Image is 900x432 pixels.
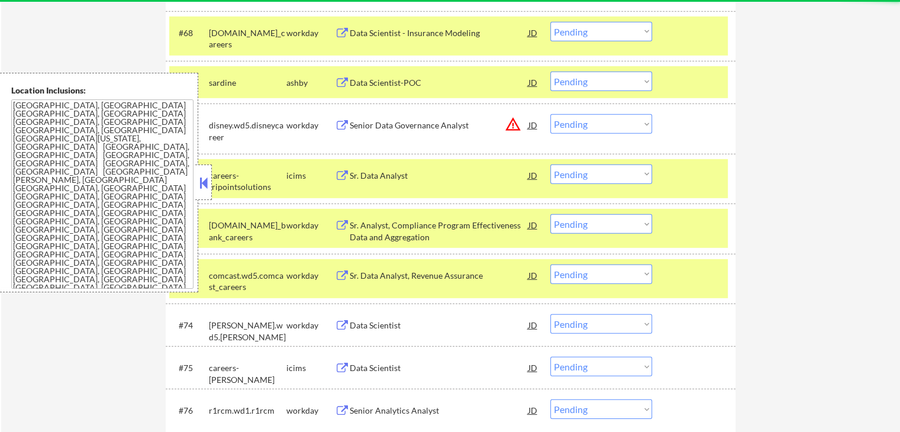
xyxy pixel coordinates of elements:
div: #68 [179,27,199,39]
div: JD [527,22,539,43]
div: careers-[PERSON_NAME] [209,362,286,385]
div: JD [527,214,539,236]
div: [DOMAIN_NAME]_careers [209,27,286,50]
div: Senior Analytics Analyst [350,405,528,417]
div: workday [286,120,335,131]
div: [PERSON_NAME].wd5.[PERSON_NAME] [209,320,286,343]
div: Senior Data Governance Analyst [350,120,528,131]
div: Data Scientist [350,320,528,331]
div: [DOMAIN_NAME]_bank_careers [209,220,286,243]
div: workday [286,320,335,331]
div: JD [527,314,539,336]
div: Data Scientist - Insurance Modeling [350,27,528,39]
div: icims [286,362,335,374]
div: JD [527,72,539,93]
div: icims [286,170,335,182]
div: JD [527,265,539,286]
div: workday [286,270,335,282]
div: Location Inclusions: [11,85,193,96]
div: workday [286,405,335,417]
div: Sr. Data Analyst [350,170,528,182]
div: #75 [179,362,199,374]
div: sardine [209,77,286,89]
div: careers-tripointsolutions [209,170,286,193]
div: Data Scientist [350,362,528,374]
div: JD [527,165,539,186]
div: Data Scientist-POC [350,77,528,89]
div: r1rcm.wd1.r1rcm [209,405,286,417]
div: disney.wd5.disneycareer [209,120,286,143]
button: warning_amber [505,116,521,133]
div: Sr. Data Analyst, Revenue Assurance [350,270,528,282]
div: JD [527,357,539,378]
div: JD [527,114,539,136]
div: JD [527,399,539,421]
div: #76 [179,405,199,417]
div: #74 [179,320,199,331]
div: workday [286,27,335,39]
div: comcast.wd5.comcast_careers [209,270,286,293]
div: workday [286,220,335,231]
div: ashby [286,77,335,89]
div: Sr. Analyst, Compliance Program Effectiveness Data and Aggregation [350,220,528,243]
